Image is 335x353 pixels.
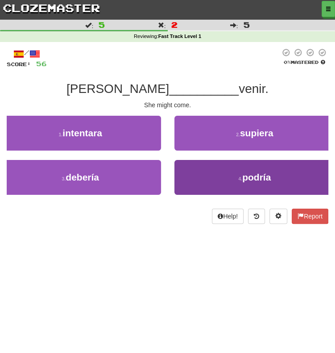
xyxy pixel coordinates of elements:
[238,176,242,181] small: 4 .
[66,82,169,96] span: [PERSON_NAME]
[99,20,105,29] span: 5
[171,20,177,29] span: 2
[212,209,244,224] button: Help!
[85,22,93,28] span: :
[158,34,201,39] strong: Fast Track Level 1
[7,48,47,59] div: /
[244,20,250,29] span: 5
[236,132,240,137] small: 2 .
[36,60,47,67] span: 56
[242,172,271,182] span: podría
[66,172,99,182] span: debería
[62,176,66,181] small: 3 .
[7,61,31,67] span: Score:
[169,82,239,96] span: __________
[62,128,102,138] span: intentara
[280,59,328,65] div: Mastered
[248,209,265,224] button: Round history (alt+y)
[240,128,273,138] span: supiera
[59,132,63,137] small: 1 .
[239,82,269,96] span: venir.
[7,101,328,109] div: She might come.
[292,209,328,224] button: Report
[158,22,166,28] span: :
[230,22,238,28] span: :
[284,59,291,65] span: 0 %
